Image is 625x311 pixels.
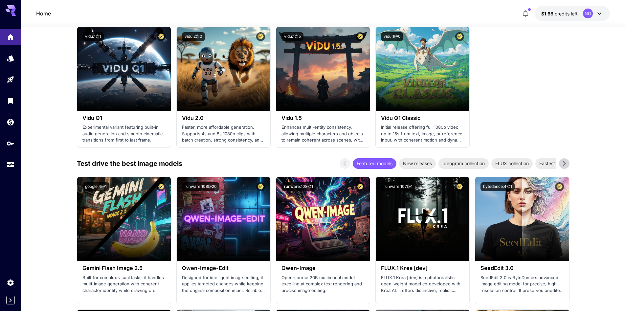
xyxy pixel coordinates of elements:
button: Expand sidebar [6,296,15,304]
button: Certified Model – Vetted for best performance and includes a commercial license. [455,182,464,191]
h3: FLUX.1 Krea [dev] [381,265,464,271]
div: Playground [7,76,14,84]
p: Test drive the best image models [77,159,182,168]
div: New releases [399,158,436,169]
div: Featured models [353,158,396,169]
button: vidu:1@1 [82,32,104,41]
button: Certified Model – Vetted for best performance and includes a commercial license. [157,182,166,191]
span: New releases [399,160,436,167]
h3: Gemini Flash Image 2.5 [82,265,166,271]
h3: Vidu Q1 Classic [381,115,464,121]
h3: Vidu 2.0 [182,115,265,121]
button: Certified Model – Vetted for best performance and includes a commercial license. [157,32,166,41]
p: Built for complex visual tasks, it handles multi-image generation with coherent character identit... [82,275,166,294]
button: Certified Model – Vetted for best performance and includes a commercial license. [256,182,265,191]
p: Open‑source 20B multimodal model excelling at complex text rendering and precise image editing. [281,275,365,294]
div: FLUX collection [491,158,533,169]
div: Wallet [7,118,14,126]
div: Home [7,31,14,39]
div: Library [7,97,14,105]
img: alt [276,27,370,111]
nav: breadcrumb [36,10,51,17]
h3: Vidu 1.5 [281,115,365,121]
p: SeedEdit 3.0 is ByteDance’s advanced image editing model for precise, high-resolution control. It... [480,275,564,294]
img: alt [276,177,370,261]
div: Settings [7,278,14,287]
button: vidu:2@0 [182,32,205,41]
img: alt [177,177,270,261]
span: Featured models [353,160,396,167]
button: Certified Model – Vetted for best performance and includes a commercial license. [455,32,464,41]
h3: SeedEdit 3.0 [480,265,564,271]
p: Enhances multi-entity consistency, allowing multiple characters and objects to remain coherent ac... [281,124,365,144]
button: google:4@1 [82,182,109,191]
button: vidu:1@5 [281,32,303,41]
div: Usage [7,161,14,169]
button: Certified Model – Vetted for best performance and includes a commercial license. [555,182,564,191]
span: Fastest models [535,160,576,167]
a: Home [36,10,51,17]
span: credits left [555,11,578,16]
h3: Qwen-Image-Edit [182,265,265,271]
button: vidu:1@0 [381,32,403,41]
p: Initial release offering full 1080p video up to 16s from text, image, or reference input, with co... [381,124,464,144]
button: runware:108@20 [182,182,219,191]
div: Models [7,52,14,60]
div: $1.6761 [541,10,578,17]
button: runware:107@1 [381,182,415,191]
img: alt [475,177,569,261]
button: Certified Model – Vetted for best performance and includes a commercial license. [256,32,265,41]
img: alt [77,177,171,261]
div: Fastest models [535,158,576,169]
img: alt [376,177,469,261]
span: $1.68 [541,11,555,16]
button: Certified Model – Vetted for best performance and includes a commercial license. [356,182,365,191]
p: Faster, more affordable generation. Supports 4s and 8s 1080p clips with batch creation, strong co... [182,124,265,144]
img: alt [177,27,270,111]
span: Ideogram collection [438,160,489,167]
h3: Qwen-Image [281,265,365,271]
div: NO [583,9,593,18]
span: FLUX collection [491,160,533,167]
button: Certified Model – Vetted for best performance and includes a commercial license. [356,32,365,41]
p: FLUX.1 Krea [dev] is a photorealistic open-weight model co‑developed with Krea AI. It offers dist... [381,275,464,294]
div: API Keys [7,137,14,145]
p: Designed for intelligent image editing, it applies targeted changes while keeping the original co... [182,275,265,294]
p: Experimental variant featuring built-in audio generation and smooth cinematic transitions from fi... [82,124,166,144]
button: bytedance:4@1 [480,182,515,191]
button: $1.6761NO [535,6,610,21]
h3: Vidu Q1 [82,115,166,121]
div: Ideogram collection [438,158,489,169]
img: alt [376,27,469,111]
button: runware:108@1 [281,182,316,191]
img: alt [77,27,171,111]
